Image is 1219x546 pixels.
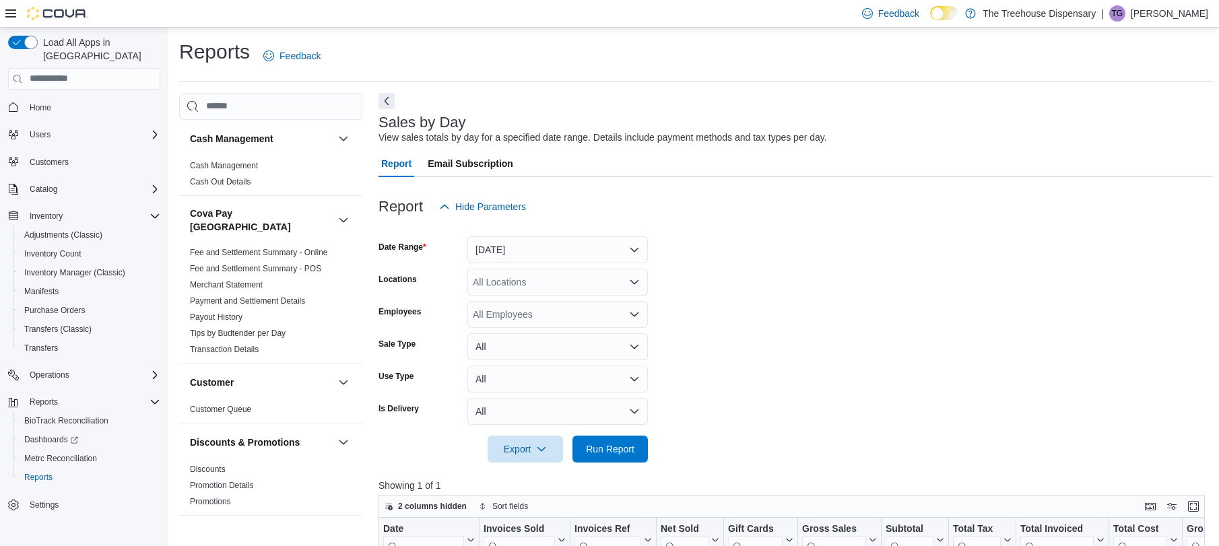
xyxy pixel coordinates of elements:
[30,184,57,195] span: Catalog
[378,131,827,145] div: View sales totals by day for a specified date range. Details include payment methods and tax type...
[30,500,59,510] span: Settings
[629,277,640,287] button: Open list of options
[1185,498,1201,514] button: Enter fullscreen
[190,247,328,258] span: Fee and Settlement Summary - Online
[878,7,919,20] span: Feedback
[24,497,64,513] a: Settings
[24,181,160,197] span: Catalog
[179,461,362,515] div: Discounts & Promotions
[378,306,421,317] label: Employees
[983,5,1096,22] p: The Treehouse Dispensary
[19,432,84,448] a: Dashboards
[3,152,166,172] button: Customers
[484,522,555,535] div: Invoices Sold
[38,36,160,63] span: Load All Apps in [GEOGRAPHIC_DATA]
[190,481,254,490] a: Promotion Details
[473,498,533,514] button: Sort fields
[19,413,160,429] span: BioTrack Reconciliation
[190,264,321,273] a: Fee and Settlement Summary - POS
[381,150,411,177] span: Report
[24,208,68,224] button: Inventory
[190,280,263,289] a: Merchant Statement
[335,526,352,543] button: Finance
[24,208,160,224] span: Inventory
[455,200,526,213] span: Hide Parameters
[13,339,166,357] button: Transfers
[24,267,125,278] span: Inventory Manager (Classic)
[3,495,166,514] button: Settings
[1112,5,1123,22] span: TG
[30,211,63,221] span: Inventory
[378,93,395,109] button: Next
[190,465,226,474] a: Discounts
[335,212,352,228] button: Cova Pay [GEOGRAPHIC_DATA]
[629,309,640,320] button: Open list of options
[398,501,467,512] span: 2 columns hidden
[19,340,160,356] span: Transfers
[190,344,259,355] span: Transaction Details
[19,321,97,337] a: Transfers (Classic)
[190,207,333,234] h3: Cova Pay [GEOGRAPHIC_DATA]
[190,376,234,389] h3: Customer
[378,274,417,285] label: Locations
[24,127,160,143] span: Users
[190,497,231,506] a: Promotions
[190,405,251,414] a: Customer Queue
[572,436,648,463] button: Run Report
[802,522,866,535] div: Gross Sales
[378,199,423,215] h3: Report
[3,98,166,117] button: Home
[190,132,333,145] button: Cash Management
[190,161,258,170] a: Cash Management
[190,177,251,186] a: Cash Out Details
[190,480,254,491] span: Promotion Details
[24,230,102,240] span: Adjustments (Classic)
[24,286,59,297] span: Manifests
[30,370,69,380] span: Operations
[3,207,166,226] button: Inventory
[19,432,160,448] span: Dashboards
[492,501,528,512] span: Sort fields
[190,328,286,339] span: Tips by Budtender per Day
[488,436,563,463] button: Export
[467,333,648,360] button: All
[24,472,53,483] span: Reports
[335,131,352,147] button: Cash Management
[19,283,64,300] a: Manifests
[13,263,166,282] button: Inventory Manager (Classic)
[179,38,250,65] h1: Reports
[24,496,160,513] span: Settings
[24,453,97,464] span: Metrc Reconciliation
[335,434,352,450] button: Discounts & Promotions
[467,366,648,393] button: All
[19,246,87,262] a: Inventory Count
[19,227,160,243] span: Adjustments (Classic)
[179,244,362,363] div: Cova Pay [GEOGRAPHIC_DATA]
[383,522,464,535] div: Date
[13,468,166,487] button: Reports
[19,340,63,356] a: Transfers
[24,415,108,426] span: BioTrack Reconciliation
[428,150,513,177] span: Email Subscription
[19,321,160,337] span: Transfers (Classic)
[13,301,166,320] button: Purchase Orders
[1109,5,1125,22] div: Teresa Garcia
[190,296,305,306] a: Payment and Settlement Details
[13,282,166,301] button: Manifests
[190,436,300,449] h3: Discounts & Promotions
[661,522,709,535] div: Net Sold
[3,393,166,411] button: Reports
[19,283,160,300] span: Manifests
[190,496,231,507] span: Promotions
[190,312,242,322] span: Payout History
[190,464,226,475] span: Discounts
[378,339,416,349] label: Sale Type
[190,528,226,541] h3: Finance
[19,413,114,429] a: BioTrack Reconciliation
[24,305,86,316] span: Purchase Orders
[467,398,648,425] button: All
[258,42,326,69] a: Feedback
[190,329,286,338] a: Tips by Budtender per Day
[574,522,641,535] div: Invoices Ref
